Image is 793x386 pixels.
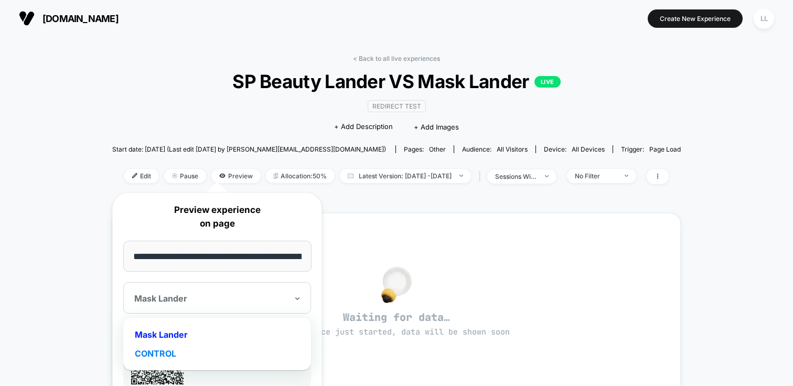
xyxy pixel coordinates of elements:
span: Waiting for data… [131,310,662,338]
img: end [172,173,177,178]
span: Device: [535,145,613,153]
img: edit [132,173,137,178]
div: Pages: [404,145,446,153]
img: no_data [381,266,412,303]
img: calendar [348,173,353,178]
img: end [459,175,463,177]
div: LL [754,8,774,29]
span: | [476,169,487,184]
span: All Visitors [497,145,528,153]
div: CONTROL [128,344,306,363]
div: Mask Lander [128,325,306,344]
a: < Back to all live experiences [353,55,440,62]
img: end [625,175,628,177]
span: + Add Description [334,122,393,132]
img: rebalance [274,173,278,179]
span: all devices [572,145,605,153]
span: Edit [124,169,159,183]
div: sessions with impression [495,173,537,180]
span: SP Beauty Lander VS Mask Lander [141,70,652,92]
span: Redirect Test [368,100,426,112]
div: Trigger: [621,145,681,153]
button: Create New Experience [648,9,743,28]
button: [DOMAIN_NAME] [16,10,122,27]
span: Preview [211,169,261,183]
span: Start date: [DATE] (Last edit [DATE] by [PERSON_NAME][EMAIL_ADDRESS][DOMAIN_NAME]) [112,145,386,153]
span: experience just started, data will be shown soon [283,327,510,337]
div: Audience: [462,145,528,153]
img: end [545,175,549,177]
button: LL [751,8,777,29]
img: Visually logo [19,10,35,26]
div: No Filter [575,172,617,180]
span: Page Load [649,145,681,153]
span: Pause [164,169,206,183]
span: Allocation: 50% [266,169,335,183]
span: other [429,145,446,153]
span: + Add Images [414,123,459,131]
p: Preview experience on page [123,203,311,230]
p: LIVE [534,76,561,88]
span: [DOMAIN_NAME] [42,13,119,24]
span: Latest Version: [DATE] - [DATE] [340,169,471,183]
